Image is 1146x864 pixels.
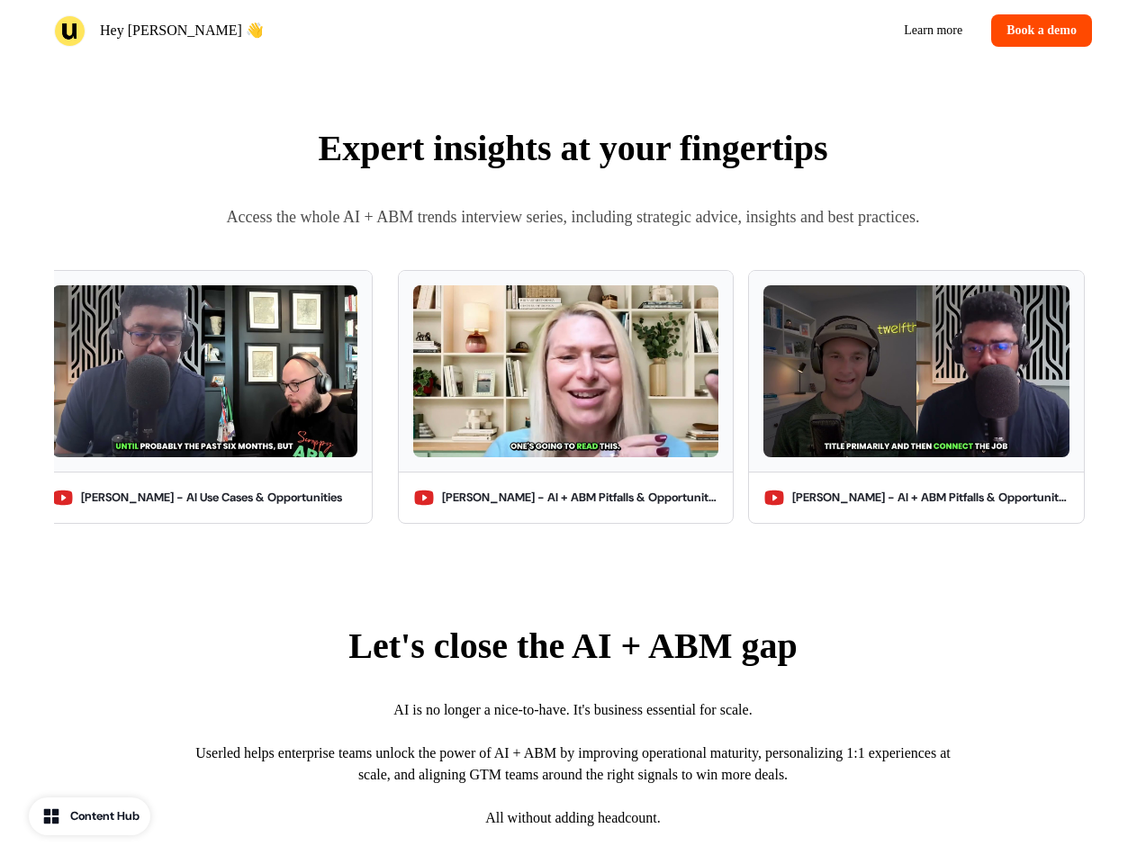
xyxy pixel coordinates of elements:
button: Steve Armenti - AI + ABM Pitfalls & Opportunities[PERSON_NAME] - AI + ABM Pitfalls & Opportunities [748,270,1084,524]
p: Hey [PERSON_NAME] 👋 [100,20,264,41]
div: Content Hub [70,807,140,825]
p: Let's close the AI + ABM gap [348,625,797,667]
div: [PERSON_NAME] - AI + ABM Pitfalls & Opportunities [442,489,718,507]
button: Content Hub [29,797,150,835]
button: Book a demo [991,14,1092,47]
a: Learn more [889,14,977,47]
p: AI is no longer a nice-to-have. It's business essential for scale. Userled helps enterprise teams... [195,699,952,829]
img: Mason Cosby - AI Use Cases & Opportunities [52,285,357,457]
p: Expert insights at your fingertips [54,121,1092,175]
p: Access the whole AI + ABM trends interview series, including strategic advice, insights and best ... [54,204,1092,230]
img: Joanna Moss - AI + ABM Pitfalls & Opportunities [413,285,718,457]
div: [PERSON_NAME] - AI Use Cases & Opportunities [81,489,342,507]
div: [PERSON_NAME] - AI + ABM Pitfalls & Opportunities [792,489,1069,507]
img: Steve Armenti - AI + ABM Pitfalls & Opportunities [763,285,1069,457]
button: Mason Cosby - AI Use Cases & Opportunities[PERSON_NAME] - AI Use Cases & Opportunities [37,270,373,524]
button: Joanna Moss - AI + ABM Pitfalls & Opportunities[PERSON_NAME] - AI + ABM Pitfalls & Opportunities [398,270,734,524]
